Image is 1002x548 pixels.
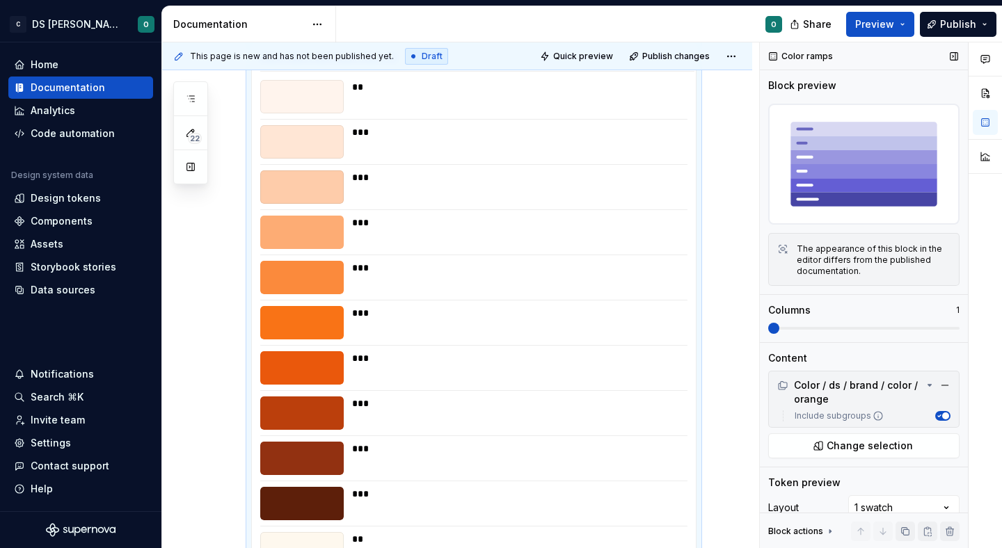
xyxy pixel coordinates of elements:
[31,58,58,72] div: Home
[855,17,894,31] span: Preview
[8,432,153,454] a: Settings
[8,455,153,477] button: Contact support
[8,54,153,76] a: Home
[31,237,63,251] div: Assets
[768,526,823,537] div: Block actions
[31,283,95,297] div: Data sources
[173,17,305,31] div: Documentation
[768,79,836,92] div: Block preview
[797,243,951,277] div: The appearance of this block in the editor differs from the published documentation.
[11,170,93,181] div: Design system data
[8,122,153,145] a: Code automation
[31,367,94,381] div: Notifications
[553,51,613,62] span: Quick preview
[143,19,149,30] div: O
[8,76,153,99] a: Documentation
[783,12,841,37] button: Share
[31,214,93,228] div: Components
[768,476,841,490] div: Token preview
[188,133,202,144] span: 22
[846,12,914,37] button: Preview
[8,478,153,500] button: Help
[31,127,115,140] div: Code automation
[789,410,884,421] label: Include subgroups
[777,378,923,406] div: Color / ds / brand / color / orange
[31,390,83,404] div: Search ⌘K
[768,433,960,458] button: Change selection
[31,436,71,450] div: Settings
[625,47,716,66] button: Publish changes
[10,16,26,33] div: C
[8,386,153,408] button: Search ⌘K
[8,99,153,122] a: Analytics
[768,501,799,515] div: Layout
[642,51,710,62] span: Publish changes
[8,363,153,385] button: Notifications
[768,351,807,365] div: Content
[8,187,153,209] a: Design tokens
[31,260,116,274] div: Storybook stories
[46,523,116,537] svg: Supernova Logo
[8,279,153,301] a: Data sources
[920,12,996,37] button: Publish
[956,305,960,316] p: 1
[827,439,913,453] span: Change selection
[768,522,836,541] div: Block actions
[8,256,153,278] a: Storybook stories
[190,51,394,62] span: This page is new and has not been published yet.
[768,303,811,317] div: Columns
[31,459,109,473] div: Contact support
[31,413,85,427] div: Invite team
[771,19,777,30] div: O
[8,210,153,232] a: Components
[772,374,956,408] div: Color / ds / brand / color / orange
[536,47,619,66] button: Quick preview
[3,9,159,39] button: CDS [PERSON_NAME]O
[422,51,443,62] span: Draft
[803,17,832,31] span: Share
[31,104,75,118] div: Analytics
[32,17,121,31] div: DS [PERSON_NAME]
[31,81,105,95] div: Documentation
[31,191,101,205] div: Design tokens
[940,17,976,31] span: Publish
[31,482,53,496] div: Help
[8,233,153,255] a: Assets
[8,409,153,431] a: Invite team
